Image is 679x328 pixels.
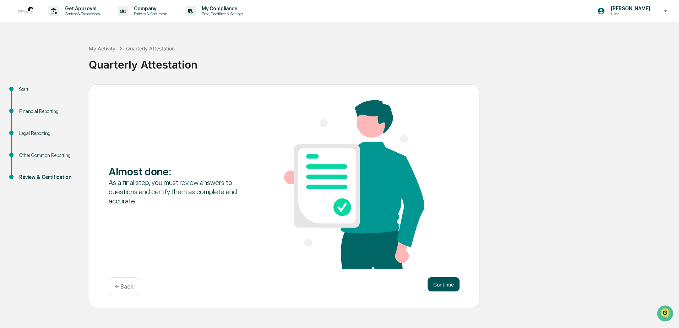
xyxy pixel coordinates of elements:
[59,89,88,97] span: Attestations
[51,90,57,96] div: 🗄️
[19,86,77,93] div: Start
[71,120,86,126] span: Pylon
[4,100,48,113] a: 🔎Data Lookup
[605,6,654,11] p: [PERSON_NAME]
[109,165,249,178] div: Almost done :
[428,277,460,291] button: Continue
[24,54,116,61] div: Start new chat
[109,178,249,206] div: As a final step, you must review answers to questions and certify them as complete and accurate.
[17,2,34,20] img: logo
[7,90,13,96] div: 🖐️
[59,6,103,11] p: Get Approval
[196,6,246,11] p: My Compliance
[656,305,675,324] iframe: Open customer support
[19,108,77,115] div: Financial Reporting
[19,152,77,159] div: Other Common Reporting
[605,11,654,16] p: Users
[128,11,171,16] p: Policies & Documents
[24,61,90,67] div: We're available if you need us!
[14,103,45,110] span: Data Lookup
[7,54,20,67] img: 1746055101610-c473b297-6a78-478c-a979-82029cc54cd1
[19,130,77,137] div: Legal Reporting
[7,104,13,109] div: 🔎
[115,283,133,290] p: ← Back
[89,53,675,71] div: Quarterly Attestation
[196,11,246,16] p: Data, Deadlines & Settings
[49,87,91,99] a: 🗄️Attestations
[284,100,424,269] img: Almost done
[121,56,129,65] button: Start new chat
[128,6,171,11] p: Company
[89,45,115,51] div: My Activity
[7,15,129,26] p: How can we help?
[59,11,103,16] p: Content & Transactions
[19,174,77,181] div: Review & Certification
[50,120,86,126] a: Powered byPylon
[4,87,49,99] a: 🖐️Preclearance
[126,45,175,51] div: Quarterly Attestation
[14,89,46,97] span: Preclearance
